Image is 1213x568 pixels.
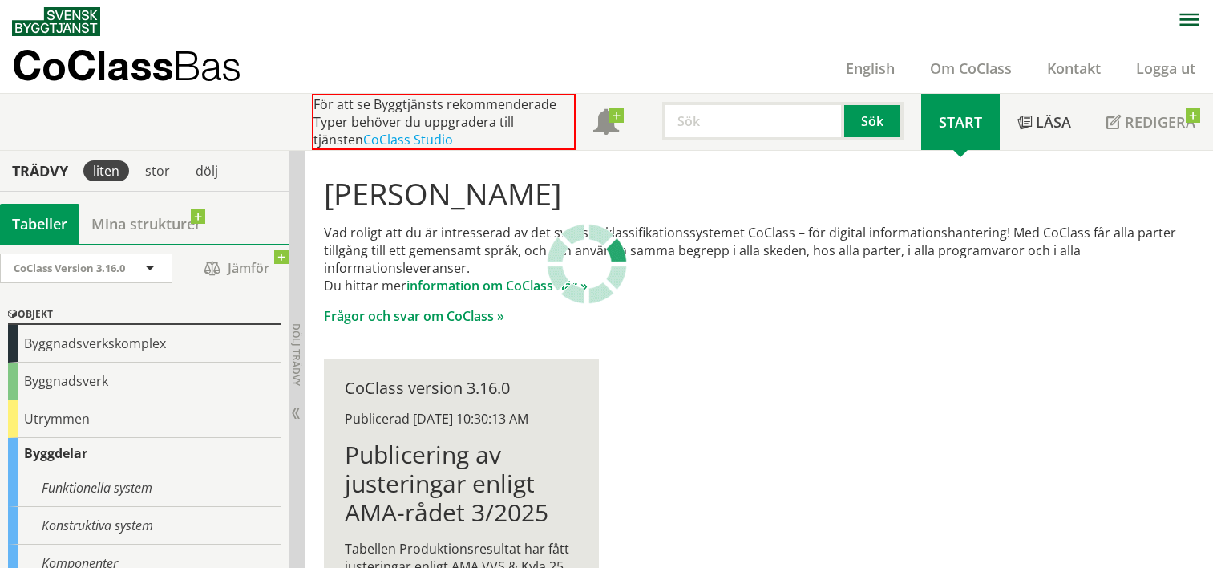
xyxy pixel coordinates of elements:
[345,440,579,527] h1: Publicering av justeringar enligt AMA-rådet 3/2025
[188,254,285,282] span: Jämför
[83,160,129,181] div: liten
[1089,94,1213,150] a: Redigera
[939,112,982,132] span: Start
[324,224,1195,294] p: Vad roligt att du är intresserad av det svenska klassifikationssystemet CoClass – för digital inf...
[186,160,228,181] div: dölj
[14,261,125,275] span: CoClass Version 3.16.0
[1000,94,1089,150] a: Läsa
[1036,112,1071,132] span: Läsa
[12,7,100,36] img: Svensk Byggtjänst
[173,42,241,89] span: Bas
[324,176,1195,211] h1: [PERSON_NAME]
[312,94,576,150] div: För att se Byggtjänsts rekommenderade Typer behöver du uppgradera till tjänsten
[1118,59,1213,78] a: Logga ut
[289,323,303,386] span: Dölj trädvy
[912,59,1029,78] a: Om CoClass
[8,400,281,438] div: Utrymmen
[406,277,588,294] a: information om CoClass här »
[8,306,281,325] div: Objekt
[8,363,281,400] div: Byggnadsverk
[363,131,453,148] a: CoClass Studio
[547,224,627,304] img: Laddar
[8,507,281,545] div: Konstruktiva system
[921,94,1000,150] a: Start
[12,56,241,75] p: CoClass
[8,438,281,469] div: Byggdelar
[345,410,579,428] div: Publicerad [DATE] 10:30:13 AM
[345,379,579,397] div: CoClass version 3.16.0
[844,102,904,140] button: Sök
[1125,112,1195,132] span: Redigera
[3,162,77,180] div: Trädvy
[662,102,844,140] input: Sök
[1029,59,1118,78] a: Kontakt
[324,307,504,325] a: Frågor och svar om CoClass »
[593,111,619,136] span: Notifikationer
[12,43,276,93] a: CoClassBas
[8,325,281,363] div: Byggnadsverkskomplex
[828,59,912,78] a: English
[8,469,281,507] div: Funktionella system
[135,160,180,181] div: stor
[79,204,213,244] a: Mina strukturer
